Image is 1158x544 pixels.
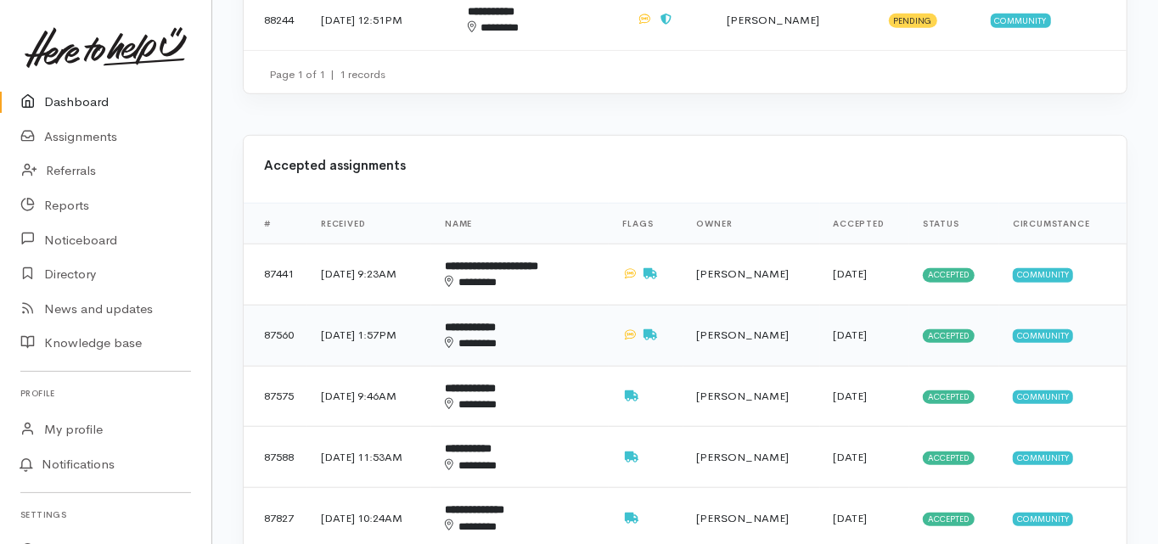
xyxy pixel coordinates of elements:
td: [DATE] 9:46AM [307,366,431,427]
th: Accepted [820,203,909,244]
span: Community [1013,390,1073,404]
th: Owner [683,203,820,244]
th: Name [431,203,609,244]
b: Accepted assignments [264,157,406,173]
th: # [244,203,307,244]
td: [DATE] 11:53AM [307,427,431,488]
td: [PERSON_NAME] [683,366,820,427]
td: [PERSON_NAME] [683,305,820,366]
span: Accepted [923,268,975,282]
span: Community [991,14,1051,27]
span: Accepted [923,329,975,343]
span: Accepted [923,513,975,526]
td: [PERSON_NAME] [683,427,820,488]
span: Accepted [923,451,975,465]
td: [DATE] 9:23AM [307,244,431,305]
td: 87560 [244,305,307,366]
td: 87588 [244,427,307,488]
span: Community [1013,513,1073,526]
time: [DATE] [834,389,868,403]
small: Page 1 of 1 1 records [269,67,385,81]
span: Community [1013,329,1073,343]
span: Community [1013,268,1073,282]
time: [DATE] [834,328,868,342]
time: [DATE] [834,450,868,464]
span: Pending [889,14,937,27]
time: [DATE] [834,266,868,281]
th: Circumstance [999,203,1127,244]
td: [DATE] 1:57PM [307,305,431,366]
h6: Settings [20,503,191,526]
span: Community [1013,451,1073,465]
span: Accepted [923,390,975,404]
td: 87441 [244,244,307,305]
td: 87575 [244,366,307,427]
span: | [330,67,334,81]
td: [PERSON_NAME] [683,244,820,305]
th: Status [909,203,999,244]
th: Received [307,203,431,244]
time: [DATE] [834,511,868,525]
th: Flags [609,203,683,244]
h6: Profile [20,382,191,405]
